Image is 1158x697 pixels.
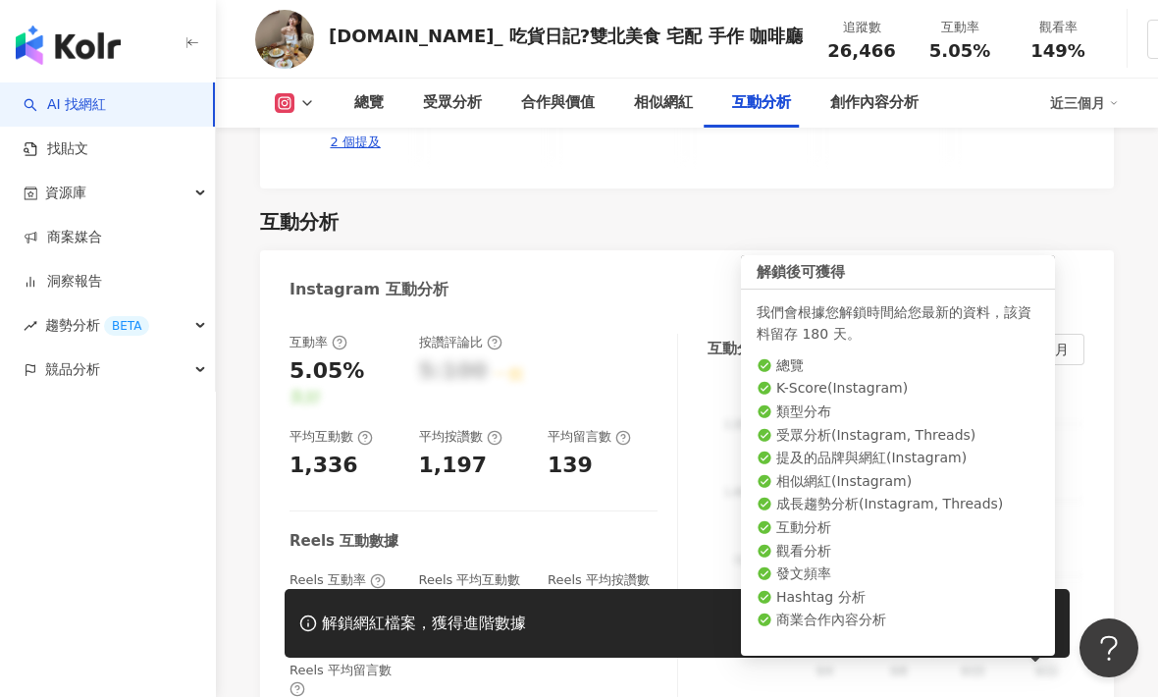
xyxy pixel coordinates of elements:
[548,571,658,607] div: Reels 平均按讚數
[1050,87,1119,119] div: 近三個月
[329,24,803,48] div: [DOMAIN_NAME]_ 吃貨日記?雙北美食 宅配 手作 咖啡廳
[521,91,595,115] div: 合作與價值
[1021,18,1095,37] div: 觀看率
[757,301,1039,345] div: 我們會根據您解鎖時間給您最新的資料，該資料留存 180 天。
[255,10,314,69] img: KOL Avatar
[289,531,398,552] div: Reels 互動數據
[289,279,448,300] div: Instagram 互動分析
[24,228,102,247] a: 商案媒合
[24,95,106,115] a: searchAI 找網紅
[322,614,526,634] div: 解鎖網紅檔案，獲得進階數據
[45,348,100,392] span: 競品分析
[757,449,1039,468] li: 提及的品牌與網紅 ( Instagram )
[24,139,88,159] a: 找貼文
[757,426,1039,446] li: 受眾分析 ( Instagram, Threads )
[24,272,102,292] a: 洞察報告
[741,255,1055,290] div: 解鎖後可獲得
[757,542,1039,562] li: 觀看分析
[757,588,1039,608] li: Hashtag 分析
[289,662,399,697] div: Reels 平均留言數
[830,91,919,115] div: 創作內容分析
[289,356,364,387] div: 5.05%
[732,91,791,115] div: 互動分析
[45,303,149,348] span: 趨勢分析
[423,91,482,115] div: 受眾分析
[289,428,373,446] div: 平均互動數
[289,451,358,481] div: 1,336
[419,571,529,607] div: Reels 平均互動數
[330,134,380,151] div: 2 個提及
[634,91,693,115] div: 相似網紅
[260,208,339,236] div: 互動分析
[757,495,1039,514] li: 成長趨勢分析 ( Instagram, Threads )
[757,564,1039,584] li: 發文頻率
[354,91,384,115] div: 總覽
[1055,342,1069,357] span: 月
[708,339,811,359] div: 互動分析儀表板
[1030,41,1085,61] span: 149%
[757,518,1039,538] li: 互動分析
[824,18,899,37] div: 追蹤數
[419,451,488,481] div: 1,197
[757,402,1039,422] li: 類型分布
[757,472,1039,492] li: 相似網紅 ( Instagram )
[548,428,631,446] div: 平均留言數
[922,18,997,37] div: 互動率
[419,428,502,446] div: 平均按讚數
[929,41,990,61] span: 5.05%
[419,334,502,351] div: 按讚評論比
[16,26,121,65] img: logo
[757,356,1039,376] li: 總覽
[24,319,37,333] span: rise
[45,171,86,215] span: 資源庫
[104,316,149,336] div: BETA
[757,611,1039,630] li: 商業合作內容分析
[827,40,895,61] span: 26,466
[289,334,347,351] div: 互動率
[757,379,1039,399] li: K-Score ( Instagram )
[548,451,593,481] div: 139
[289,571,386,589] div: Reels 互動率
